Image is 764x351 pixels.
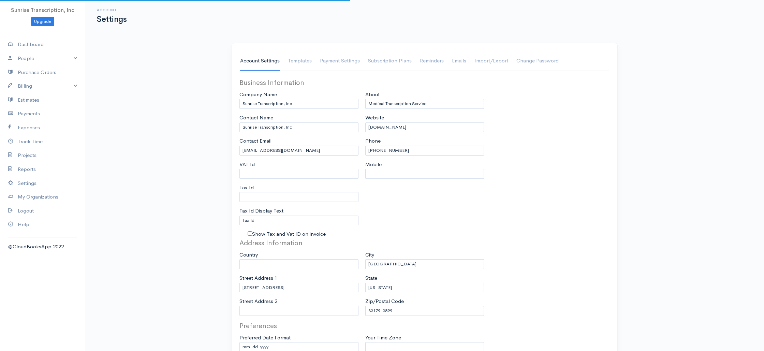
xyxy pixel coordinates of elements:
label: City [365,251,374,259]
a: Account Settings [240,52,280,71]
a: Change Password [516,52,559,71]
label: Contact Name [239,114,273,122]
label: VAT Id [239,161,255,169]
legend: Address Information [239,238,358,248]
a: Emails [452,52,466,71]
legend: Preferences [239,321,358,331]
label: Mobile [365,161,382,169]
label: Your Time Zone [365,334,401,342]
h1: Settings [97,15,127,24]
a: Templates [288,52,312,71]
label: Website [365,114,384,122]
a: Reminders [420,52,444,71]
label: Country [239,251,258,259]
label: Street Address 2 [239,297,277,305]
h6: Account [97,8,127,12]
a: Upgrade [31,17,54,27]
div: @CloudBooksApp 2022 [8,243,77,251]
label: Tax Id [239,184,254,192]
label: Contact Email [239,137,271,145]
label: Preferred Date Format [239,334,291,342]
label: Tax Id Display Text [239,207,283,215]
label: Phone [365,137,381,145]
a: Subscription Plans [368,52,412,71]
label: Show Tax and Vat ID on invoice [252,230,326,238]
span: Sunrise Transcription, Inc [11,7,74,13]
label: Zip/Postal Code [365,297,404,305]
label: State [365,274,377,282]
a: Import/Export [474,52,508,71]
label: Company Name [239,91,277,99]
a: Payment Settings [320,52,360,71]
legend: Business Information [239,78,358,88]
label: About [365,91,380,99]
label: Street Address 1 [239,274,277,282]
